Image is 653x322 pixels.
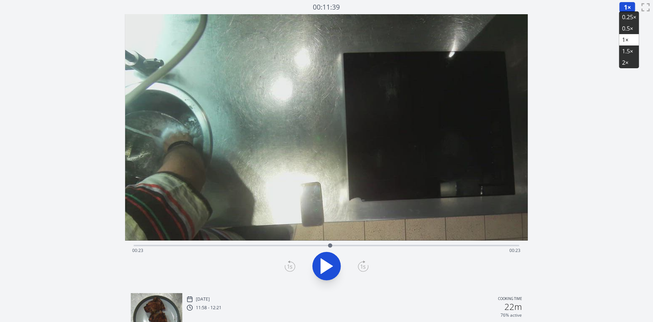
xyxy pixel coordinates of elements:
p: [DATE] [196,296,210,302]
li: 1× [619,34,639,45]
li: 2× [619,57,639,68]
a: 00:11:39 [313,2,340,12]
p: 11:58 - 12:21 [196,305,221,311]
li: 0.5× [619,23,639,34]
span: 00:23 [132,247,143,253]
span: 1 [624,3,627,11]
p: 76% active [501,312,522,318]
li: 1.5× [619,45,639,57]
h2: 22m [505,302,522,311]
span: 00:23 [510,247,521,253]
p: Cooking time [498,296,522,302]
button: 1× [619,2,636,12]
li: 0.25× [619,11,639,23]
